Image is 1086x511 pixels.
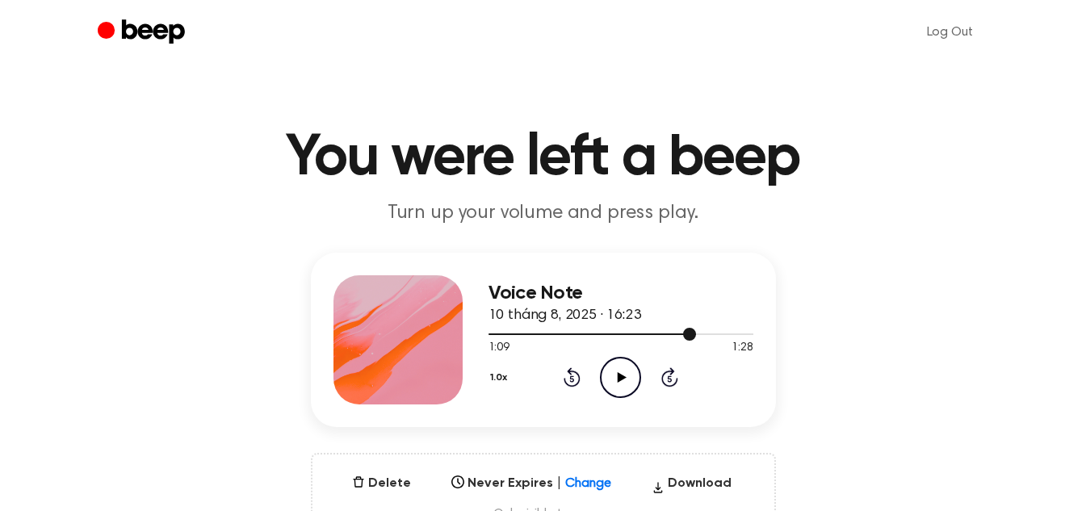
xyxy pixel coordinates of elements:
a: Log Out [911,13,989,52]
span: 1:28 [732,340,753,357]
a: Beep [98,17,189,48]
button: Delete [346,474,417,493]
button: Download [645,474,738,500]
p: Turn up your volume and press play. [233,200,853,227]
button: 1.0x [488,364,514,392]
span: 1:09 [488,340,509,357]
div: Select... [454,471,579,486]
h1: You were left a beep [130,129,957,187]
h3: Voice Note [488,283,753,304]
span: 10 tháng 8, 2025 · 16:23 [488,308,641,323]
